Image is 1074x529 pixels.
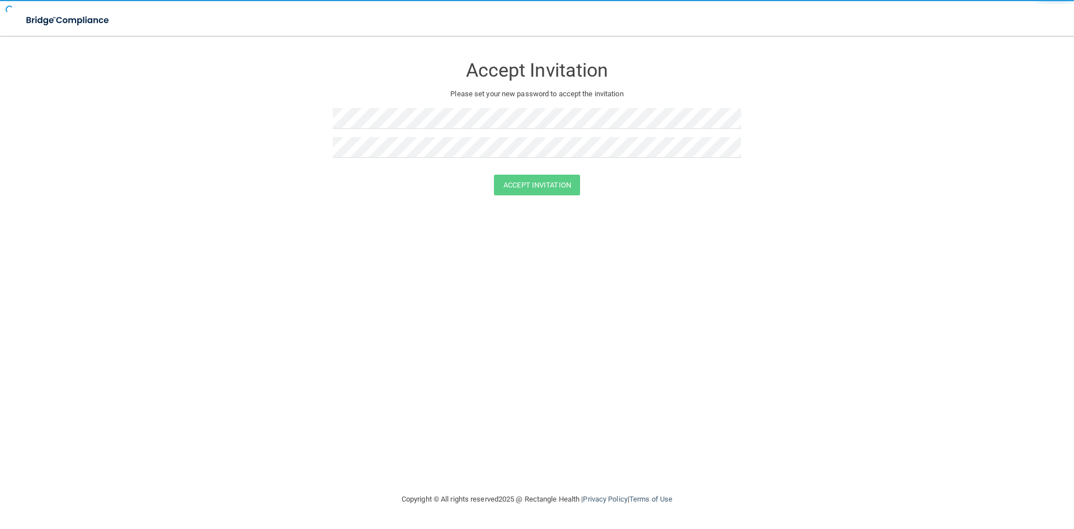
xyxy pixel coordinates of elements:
h3: Accept Invitation [333,60,741,81]
p: Please set your new password to accept the invitation [341,87,733,101]
a: Privacy Policy [583,495,627,503]
div: Copyright © All rights reserved 2025 @ Rectangle Health | | [333,481,741,517]
button: Accept Invitation [494,175,580,195]
a: Terms of Use [629,495,672,503]
img: bridge_compliance_login_screen.278c3ca4.svg [17,9,120,32]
